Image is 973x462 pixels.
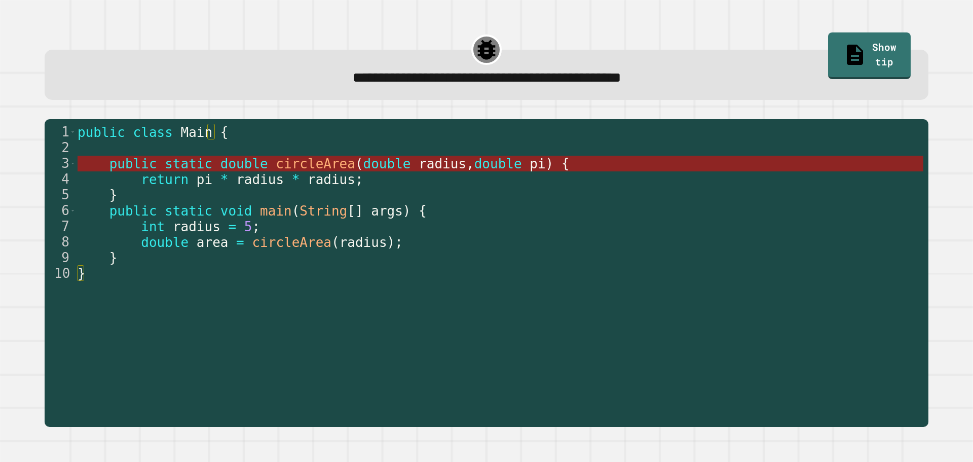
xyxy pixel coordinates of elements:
[828,32,911,79] a: Show tip
[197,172,212,187] span: pi
[45,250,76,266] div: 9
[45,156,76,171] div: 3
[181,125,213,140] span: Main
[141,235,189,250] span: double
[252,235,332,250] span: circleArea
[45,140,76,156] div: 2
[165,156,212,171] span: static
[220,156,268,171] span: double
[45,234,76,250] div: 8
[236,172,284,187] span: radius
[45,266,76,281] div: 10
[165,203,212,219] span: static
[300,203,348,219] span: String
[173,219,220,234] span: radius
[419,156,466,171] span: radius
[197,235,229,250] span: area
[363,156,411,171] span: double
[70,124,76,140] span: Toggle code folding, rows 1 through 10
[474,156,522,171] span: double
[45,187,76,203] div: 5
[141,172,189,187] span: return
[70,156,76,171] span: Toggle code folding, rows 3 through 5
[45,171,76,187] div: 4
[276,156,356,171] span: circleArea
[45,219,76,234] div: 7
[244,219,252,234] span: 5
[260,203,292,219] span: main
[109,156,157,171] span: public
[45,124,76,140] div: 1
[229,219,237,234] span: =
[133,125,173,140] span: class
[371,203,403,219] span: args
[220,203,252,219] span: void
[141,219,165,234] span: int
[308,172,355,187] span: radius
[78,125,125,140] span: public
[236,235,244,250] span: =
[530,156,545,171] span: pi
[109,203,157,219] span: public
[340,235,387,250] span: radius
[70,203,76,219] span: Toggle code folding, rows 6 through 9
[45,203,76,219] div: 6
